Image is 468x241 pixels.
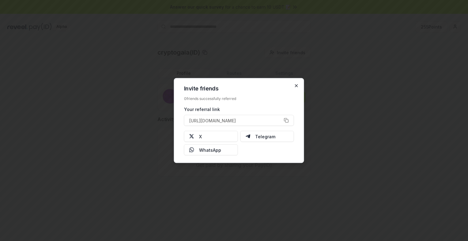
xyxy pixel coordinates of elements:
h2: Invite friends [184,86,294,91]
span: [URL][DOMAIN_NAME] [189,117,236,124]
div: Your referral link [184,106,294,113]
button: WhatsApp [184,144,238,155]
img: Telegram [245,134,250,139]
button: X [184,131,238,142]
button: Telegram [240,131,294,142]
img: Whatsapp [189,147,194,152]
div: 0 friends successfully referred [184,96,294,101]
button: [URL][DOMAIN_NAME] [184,115,294,126]
img: X [189,134,194,139]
